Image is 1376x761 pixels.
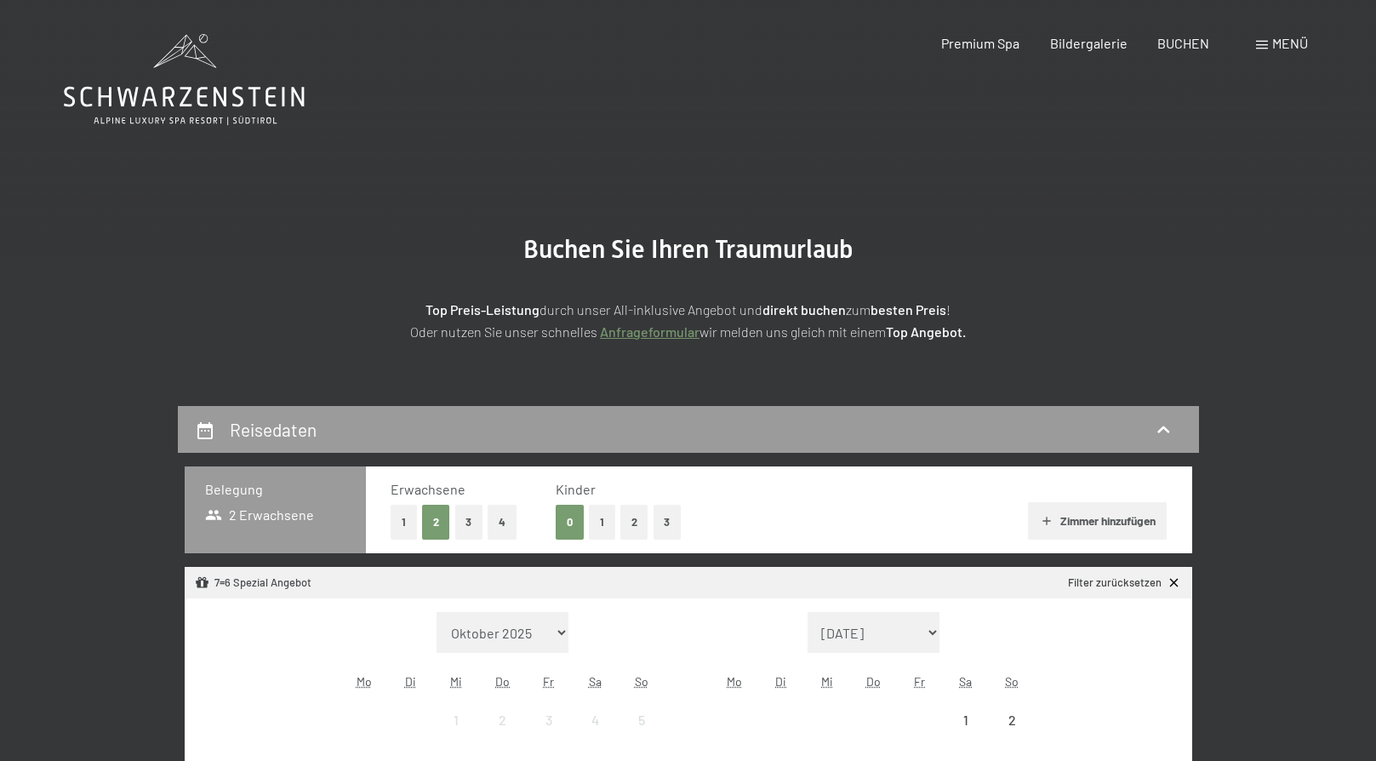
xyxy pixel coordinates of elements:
div: Fri Oct 03 2025 [526,697,572,743]
h3: Belegung [205,480,345,499]
div: Anreise nicht möglich [480,697,526,743]
div: Thu Oct 02 2025 [480,697,526,743]
abbr: Freitag [914,674,925,689]
abbr: Montag [727,674,742,689]
abbr: Mittwoch [450,674,462,689]
abbr: Montag [357,674,372,689]
button: 3 [654,505,682,540]
abbr: Mittwoch [821,674,833,689]
div: Anreise nicht möglich [526,697,572,743]
div: 7=6 Spezial Angebot [195,575,311,591]
button: 2 [620,505,648,540]
a: BUCHEN [1157,35,1209,51]
h2: Reisedaten [230,419,317,440]
abbr: Freitag [543,674,554,689]
button: 1 [589,505,615,540]
div: Sun Nov 02 2025 [989,697,1035,743]
div: 2 [991,713,1033,756]
div: Sat Nov 01 2025 [943,697,989,743]
div: Anreise nicht möglich [433,697,479,743]
abbr: Dienstag [405,674,416,689]
div: 3 [528,713,570,756]
abbr: Sonntag [1005,674,1019,689]
div: 2 [482,713,524,756]
strong: besten Preis [871,301,946,318]
div: Sun Oct 05 2025 [618,697,664,743]
a: Bildergalerie [1050,35,1128,51]
button: 2 [422,505,450,540]
span: 2 Erwachsene [205,506,315,524]
abbr: Samstag [589,674,602,689]
span: Erwachsene [391,481,465,497]
span: Kinder [556,481,596,497]
div: 1 [435,713,477,756]
svg: Angebot/Paket [195,575,209,590]
abbr: Sonntag [635,674,648,689]
strong: Top Angebot. [886,323,966,340]
div: 1 [945,713,987,756]
a: Anfrageformular [600,323,699,340]
button: 3 [455,505,483,540]
div: Anreise nicht möglich [618,697,664,743]
button: 0 [556,505,584,540]
span: Menü [1272,35,1308,51]
p: durch unser All-inklusive Angebot und zum ! Oder nutzen Sie unser schnelles wir melden uns gleich... [263,299,1114,342]
button: 1 [391,505,417,540]
abbr: Samstag [959,674,972,689]
button: 4 [488,505,517,540]
a: Filter zurücksetzen [1068,575,1181,591]
div: Anreise nicht möglich [572,697,618,743]
div: Sat Oct 04 2025 [572,697,618,743]
div: Wed Oct 01 2025 [433,697,479,743]
div: 5 [619,713,662,756]
button: Zimmer hinzufügen [1028,502,1167,540]
a: Premium Spa [941,35,1019,51]
span: Buchen Sie Ihren Traumurlaub [523,234,854,264]
abbr: Dienstag [775,674,786,689]
strong: direkt buchen [762,301,846,318]
abbr: Donnerstag [866,674,881,689]
div: 4 [574,713,616,756]
div: Anreise nicht möglich [943,697,989,743]
strong: Top Preis-Leistung [425,301,540,318]
div: Anreise nicht möglich [989,697,1035,743]
abbr: Donnerstag [495,674,510,689]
